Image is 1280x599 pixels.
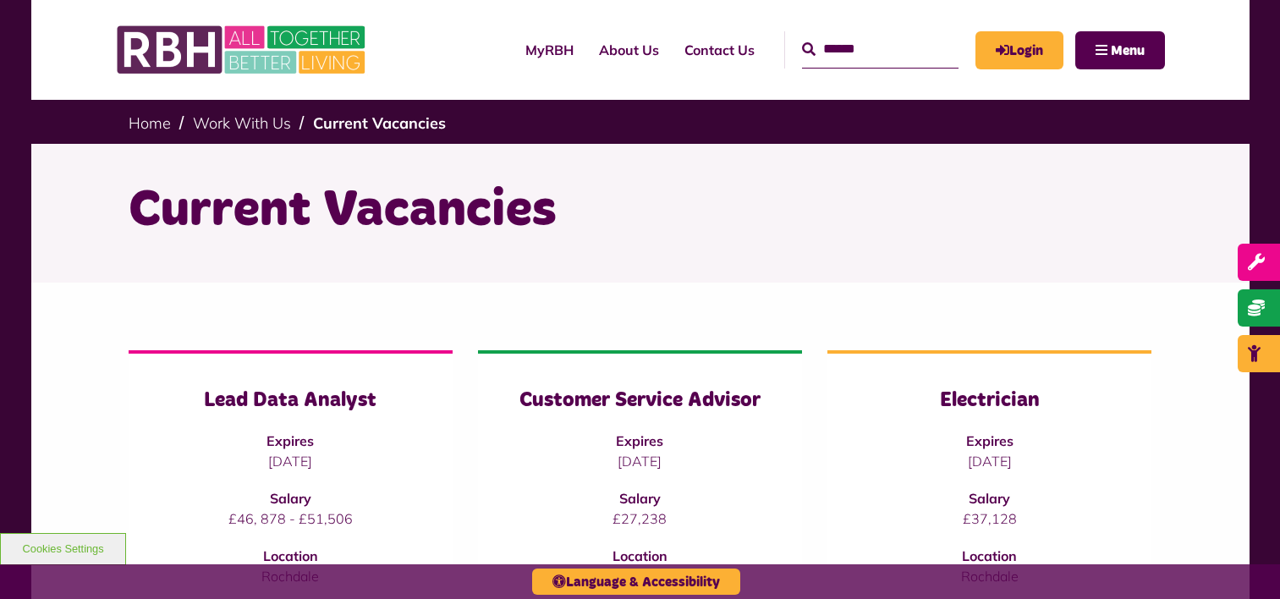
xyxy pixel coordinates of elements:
[1075,31,1165,69] button: Navigation
[129,113,171,133] a: Home
[1204,523,1280,599] iframe: Netcall Web Assistant for live chat
[962,547,1017,564] strong: Location
[532,569,740,595] button: Language & Accessibility
[313,113,446,133] a: Current Vacancies
[270,490,311,507] strong: Salary
[861,508,1118,529] p: £37,128
[672,27,767,73] a: Contact Us
[129,178,1152,244] h1: Current Vacancies
[116,17,370,83] img: RBH
[619,490,661,507] strong: Salary
[616,432,663,449] strong: Expires
[512,451,768,471] p: [DATE]
[861,451,1118,471] p: [DATE]
[1111,44,1145,58] span: Menu
[861,387,1118,414] h3: Electrician
[613,547,667,564] strong: Location
[162,387,419,414] h3: Lead Data Analyst
[263,547,318,564] strong: Location
[162,451,419,471] p: [DATE]
[586,27,672,73] a: About Us
[193,113,291,133] a: Work With Us
[975,31,1063,69] a: MyRBH
[513,27,586,73] a: MyRBH
[162,508,419,529] p: £46, 878 - £51,506
[966,432,1014,449] strong: Expires
[512,387,768,414] h3: Customer Service Advisor
[969,490,1010,507] strong: Salary
[512,508,768,529] p: £27,238
[266,432,314,449] strong: Expires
